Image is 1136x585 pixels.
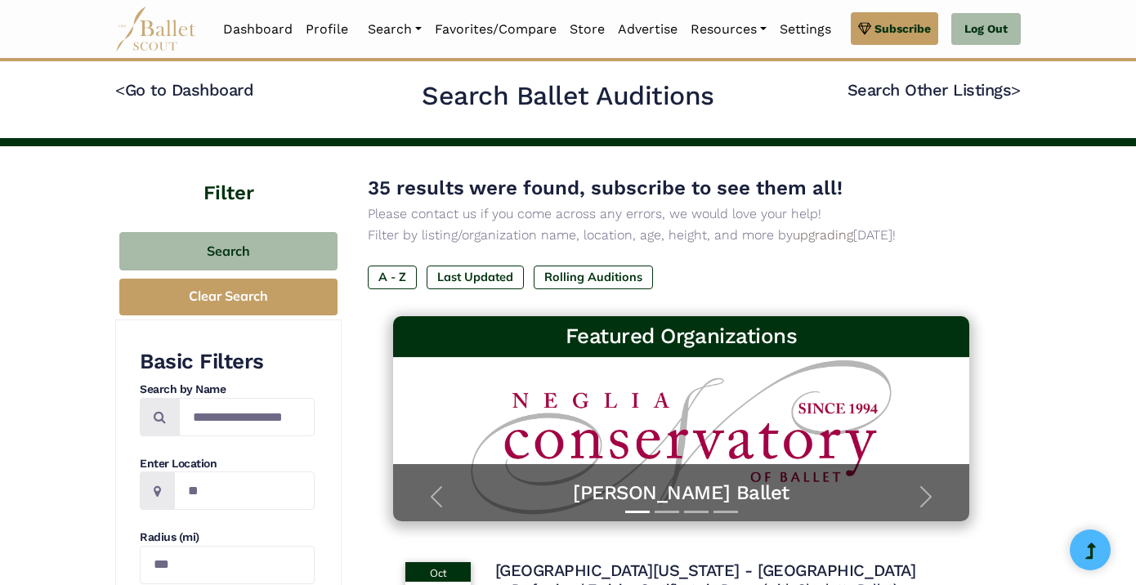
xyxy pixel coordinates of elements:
[179,398,315,436] input: Search by names...
[119,279,338,315] button: Clear Search
[495,560,915,581] h4: [GEOGRAPHIC_DATA][US_STATE] - [GEOGRAPHIC_DATA]
[368,176,843,199] span: 35 results were found, subscribe to see them all!
[361,12,428,47] a: Search
[1011,79,1021,100] code: >
[140,529,315,546] h4: Radius (mi)
[684,502,709,521] button: Slide 3
[140,456,315,472] h4: Enter Location
[848,80,1021,100] a: Search Other Listings>
[409,480,954,506] a: [PERSON_NAME] Ballet
[405,562,471,582] div: Oct
[368,203,995,225] p: Please contact us if you come across any errors, we would love your help!
[422,79,714,114] h2: Search Ballet Auditions
[174,471,315,510] input: Location
[563,12,611,47] a: Store
[299,12,355,47] a: Profile
[140,382,315,398] h4: Search by Name
[684,12,773,47] a: Resources
[793,227,853,243] a: upgrading
[611,12,684,47] a: Advertise
[858,20,871,38] img: gem.svg
[115,146,342,208] h4: Filter
[427,266,524,288] label: Last Updated
[534,266,653,288] label: Rolling Auditions
[406,323,957,351] h3: Featured Organizations
[217,12,299,47] a: Dashboard
[851,12,938,45] a: Subscribe
[140,348,315,376] h3: Basic Filters
[368,266,417,288] label: A - Z
[119,232,338,270] button: Search
[115,79,125,100] code: <
[368,225,995,246] p: Filter by listing/organization name, location, age, height, and more by [DATE]!
[874,20,931,38] span: Subscribe
[773,12,838,47] a: Settings
[951,13,1021,46] a: Log Out
[655,502,679,521] button: Slide 2
[115,80,253,100] a: <Go to Dashboard
[713,502,738,521] button: Slide 4
[625,502,650,521] button: Slide 1
[428,12,563,47] a: Favorites/Compare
